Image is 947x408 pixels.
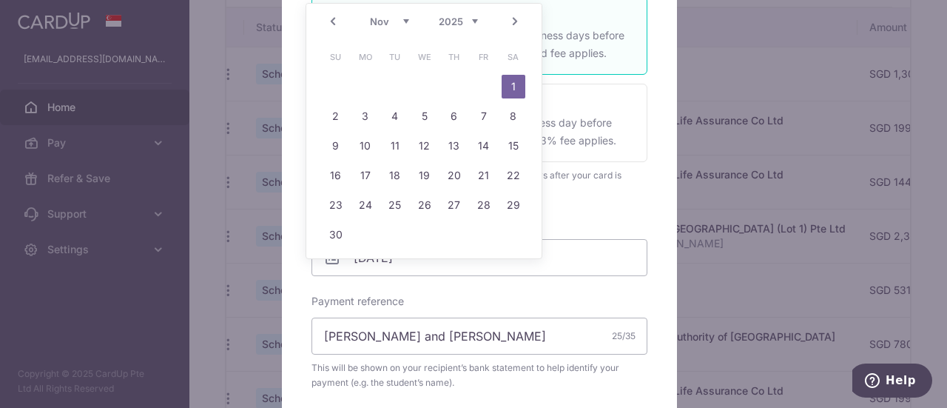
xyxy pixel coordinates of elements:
[354,193,377,217] a: 24
[354,104,377,128] a: 3
[502,134,525,158] a: 15
[413,164,437,187] a: 19
[502,164,525,187] a: 22
[442,193,466,217] a: 27
[472,104,496,128] a: 7
[472,45,496,69] span: Friday
[324,223,348,247] a: 30
[324,13,342,30] a: Prev
[472,193,496,217] a: 28
[442,104,466,128] a: 6
[324,134,348,158] a: 9
[354,45,377,69] span: Monday
[324,193,348,217] a: 23
[383,45,407,69] span: Tuesday
[311,294,404,309] label: Payment reference
[383,134,407,158] a: 11
[502,104,525,128] a: 8
[324,45,348,69] span: Sunday
[502,75,525,98] a: 1
[354,134,377,158] a: 10
[442,45,466,69] span: Thursday
[413,193,437,217] a: 26
[472,164,496,187] a: 21
[506,13,524,30] a: Next
[413,134,437,158] a: 12
[442,164,466,187] a: 20
[383,104,407,128] a: 4
[852,364,932,401] iframe: Opens a widget where you can find more information
[324,164,348,187] a: 16
[383,164,407,187] a: 18
[311,361,647,390] span: This will be shown on your recipient’s bank statement to help identify your payment (e.g. the stu...
[442,134,466,158] a: 13
[502,193,525,217] a: 29
[354,164,377,187] a: 17
[612,329,636,344] div: 25/35
[413,104,437,128] a: 5
[472,134,496,158] a: 14
[383,193,407,217] a: 25
[413,45,437,69] span: Wednesday
[324,104,348,128] a: 2
[502,45,525,69] span: Saturday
